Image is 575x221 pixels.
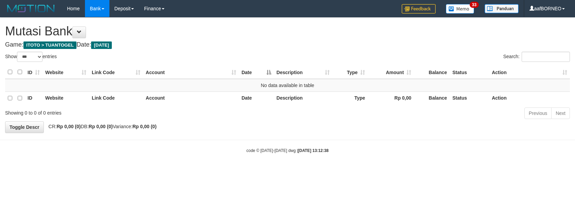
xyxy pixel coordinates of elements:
[5,107,234,116] div: Showing 0 to 0 of 0 entries
[446,4,474,14] img: Button%20Memo.svg
[402,4,436,14] img: Feedback.jpg
[17,52,42,62] select: Showentries
[89,91,143,105] th: Link Code
[489,91,570,105] th: Action
[143,91,239,105] th: Account
[57,124,81,129] strong: Rp 0,00 (0)
[485,4,519,13] img: panduan.png
[5,52,57,62] label: Show entries
[5,41,570,48] h4: Game: Date:
[450,66,489,79] th: Status
[450,91,489,105] th: Status
[522,52,570,62] input: Search:
[23,41,76,49] span: ITOTO > TUANTOGEL
[368,91,414,105] th: Rp 0,00
[489,66,570,79] th: Action: activate to sort column ascending
[332,91,368,105] th: Type
[298,148,329,153] strong: [DATE] 13:12:38
[42,91,89,105] th: Website
[524,107,552,119] a: Previous
[368,66,414,79] th: Amount: activate to sort column ascending
[42,66,89,79] th: Website: activate to sort column ascending
[25,91,42,105] th: ID
[551,107,570,119] a: Next
[89,66,143,79] th: Link Code: activate to sort column ascending
[414,91,450,105] th: Balance
[91,41,112,49] span: [DATE]
[503,52,570,62] label: Search:
[5,121,44,133] a: Toggle Descr
[239,66,274,79] th: Date: activate to sort column descending
[470,2,479,8] span: 33
[5,3,57,14] img: MOTION_logo.png
[5,79,570,92] td: No data available in table
[89,124,113,129] strong: Rp 0,00 (0)
[274,66,333,79] th: Description: activate to sort column ascending
[143,66,239,79] th: Account: activate to sort column ascending
[239,91,274,105] th: Date
[45,124,157,129] span: CR: DB: Variance:
[246,148,329,153] small: code © [DATE]-[DATE] dwg |
[133,124,157,129] strong: Rp 0,00 (0)
[25,66,42,79] th: ID: activate to sort column ascending
[274,91,333,105] th: Description
[414,66,450,79] th: Balance
[5,24,570,38] h1: Mutasi Bank
[332,66,368,79] th: Type: activate to sort column ascending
